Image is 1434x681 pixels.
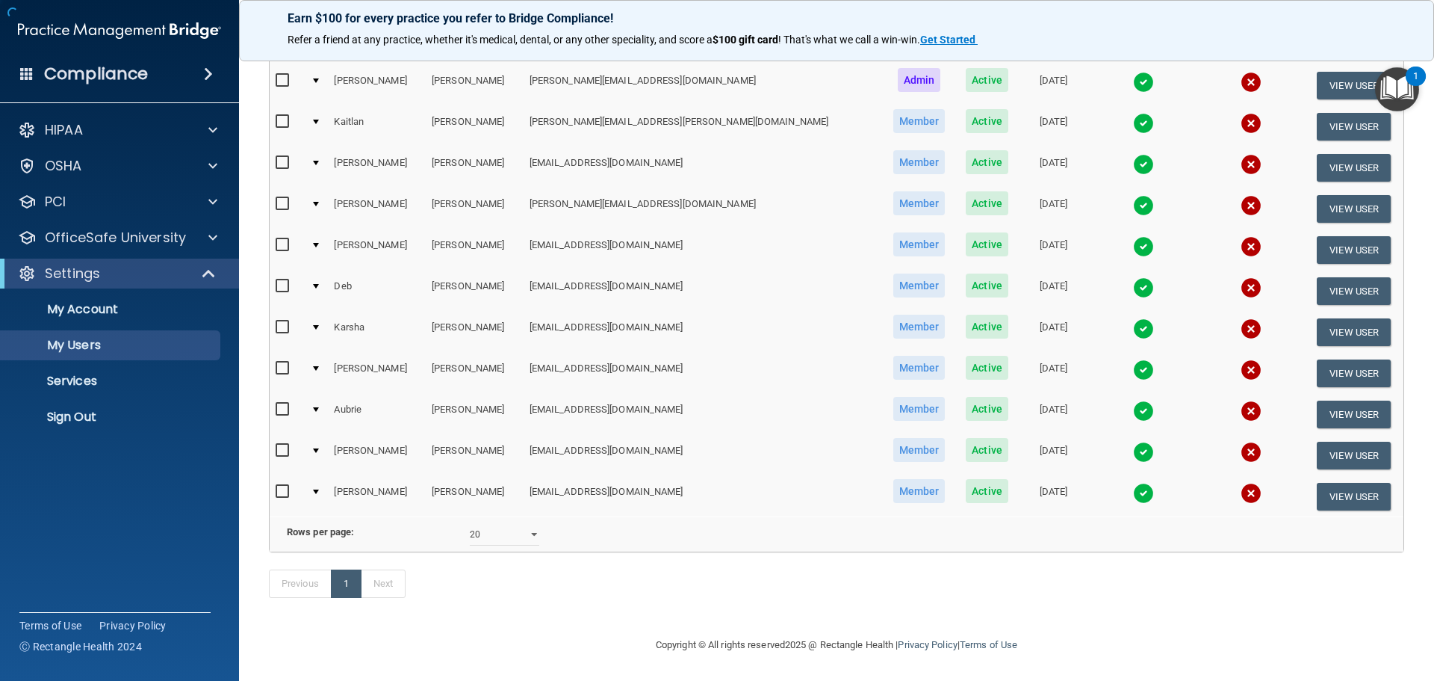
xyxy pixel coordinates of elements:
p: OSHA [45,157,82,175]
td: [PERSON_NAME] [328,188,426,229]
span: Refer a friend at any practice, whether it's medical, dental, or any other speciality, and score a [288,34,713,46]
img: cross.ca9f0e7f.svg [1241,113,1261,134]
div: 1 [1413,76,1418,96]
img: cross.ca9f0e7f.svg [1241,72,1261,93]
span: Active [966,68,1008,92]
td: [DATE] [1018,435,1089,476]
img: cross.ca9f0e7f.svg [1241,360,1261,380]
td: [DATE] [1018,229,1089,271]
p: OfficeSafe University [45,229,186,247]
span: Active [966,232,1008,256]
span: Member [893,232,946,256]
p: PCI [45,193,66,211]
td: [PERSON_NAME] [426,106,524,147]
p: My Users [10,338,214,353]
button: View User [1317,154,1391,182]
td: [EMAIL_ADDRESS][DOMAIN_NAME] [524,394,882,435]
td: [DATE] [1018,271,1089,312]
img: tick.e7d51cea.svg [1133,483,1154,504]
td: [EMAIL_ADDRESS][DOMAIN_NAME] [524,353,882,394]
a: OfficeSafe University [18,229,217,247]
td: [PERSON_NAME] [426,147,524,188]
a: Terms of Use [960,639,1017,650]
button: View User [1317,318,1391,346]
button: View User [1317,401,1391,428]
td: [EMAIL_ADDRESS][DOMAIN_NAME] [524,147,882,188]
td: [DATE] [1018,312,1089,353]
img: tick.e7d51cea.svg [1133,277,1154,298]
td: [DATE] [1018,353,1089,394]
p: Services [10,374,214,389]
td: [EMAIL_ADDRESS][DOMAIN_NAME] [524,229,882,271]
td: Karsha [328,312,426,353]
img: tick.e7d51cea.svg [1133,154,1154,175]
span: Active [966,274,1008,298]
td: [PERSON_NAME] [426,312,524,353]
td: [PERSON_NAME] [426,435,524,476]
img: cross.ca9f0e7f.svg [1241,236,1261,257]
span: Member [893,191,946,215]
td: [PERSON_NAME] [426,394,524,435]
td: [PERSON_NAME] [328,65,426,106]
td: [EMAIL_ADDRESS][DOMAIN_NAME] [524,476,882,517]
button: View User [1317,72,1391,99]
td: [PERSON_NAME] [426,271,524,312]
button: Open Resource Center, 1 new notification [1375,67,1419,111]
button: View User [1317,360,1391,387]
td: [PERSON_NAME] [328,147,426,188]
b: Rows per page: [287,526,354,537]
td: [PERSON_NAME] [328,476,426,517]
span: Active [966,356,1008,380]
a: Privacy Policy [898,639,957,650]
td: [EMAIL_ADDRESS][DOMAIN_NAME] [524,435,882,476]
td: Kaitlan [328,106,426,147]
img: tick.e7d51cea.svg [1133,113,1154,134]
span: Member [893,438,946,462]
div: Copyright © All rights reserved 2025 @ Rectangle Health | | [564,621,1109,669]
td: [PERSON_NAME] [426,188,524,229]
td: [DATE] [1018,476,1089,517]
button: View User [1317,442,1391,469]
span: Active [966,438,1008,462]
td: [PERSON_NAME] [328,229,426,271]
span: ! That's what we call a win-win. [778,34,920,46]
span: Ⓒ Rectangle Health 2024 [19,639,142,654]
td: [EMAIL_ADDRESS][DOMAIN_NAME] [524,271,882,312]
img: tick.e7d51cea.svg [1133,195,1154,216]
a: Next [361,570,406,598]
img: cross.ca9f0e7f.svg [1241,318,1261,339]
td: [PERSON_NAME] [426,65,524,106]
strong: Get Started [920,34,975,46]
p: Earn $100 for every practice you refer to Bridge Compliance! [288,11,1385,25]
a: PCI [18,193,217,211]
p: Settings [45,265,100,283]
a: Terms of Use [19,618,81,633]
strong: $100 gift card [713,34,778,46]
a: HIPAA [18,121,217,139]
td: Deb [328,271,426,312]
p: Sign Out [10,410,214,425]
td: [EMAIL_ADDRESS][DOMAIN_NAME] [524,312,882,353]
td: Aubrie [328,394,426,435]
a: OSHA [18,157,217,175]
span: Member [893,109,946,133]
img: tick.e7d51cea.svg [1133,236,1154,257]
td: [PERSON_NAME][EMAIL_ADDRESS][PERSON_NAME][DOMAIN_NAME] [524,106,882,147]
span: Member [893,356,946,380]
p: HIPAA [45,121,83,139]
td: [PERSON_NAME] [328,353,426,394]
span: Active [966,479,1008,503]
td: [DATE] [1018,188,1089,229]
img: cross.ca9f0e7f.svg [1241,401,1261,422]
img: tick.e7d51cea.svg [1133,401,1154,422]
span: Active [966,191,1008,215]
span: Active [966,315,1008,339]
span: Admin [898,68,941,92]
img: cross.ca9f0e7f.svg [1241,154,1261,175]
span: Active [966,150,1008,174]
td: [DATE] [1018,65,1089,106]
td: [PERSON_NAME][EMAIL_ADDRESS][DOMAIN_NAME] [524,65,882,106]
a: Privacy Policy [99,618,167,633]
td: [DATE] [1018,106,1089,147]
td: [PERSON_NAME] [426,229,524,271]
